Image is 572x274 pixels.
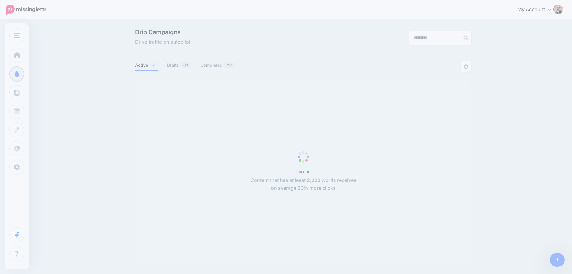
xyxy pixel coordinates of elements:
[135,38,190,46] span: Drive traffic on autopilot
[247,177,360,192] p: Content that has at least 2,000 words receives on average 20% more clicks
[201,62,235,69] a: Completed22
[464,64,468,69] img: settings-grey.png
[6,5,46,15] img: Missinglettr
[135,62,158,69] a: Active7
[150,62,158,68] span: 7
[511,2,563,17] a: My Account
[14,33,20,38] img: menu.png
[180,62,191,68] span: 63
[463,35,468,40] img: search-grey-6.png
[135,29,190,35] span: Drip Campaigns
[167,62,192,69] a: Drafts63
[247,170,360,174] h5: PRO TIP
[224,62,235,68] span: 22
